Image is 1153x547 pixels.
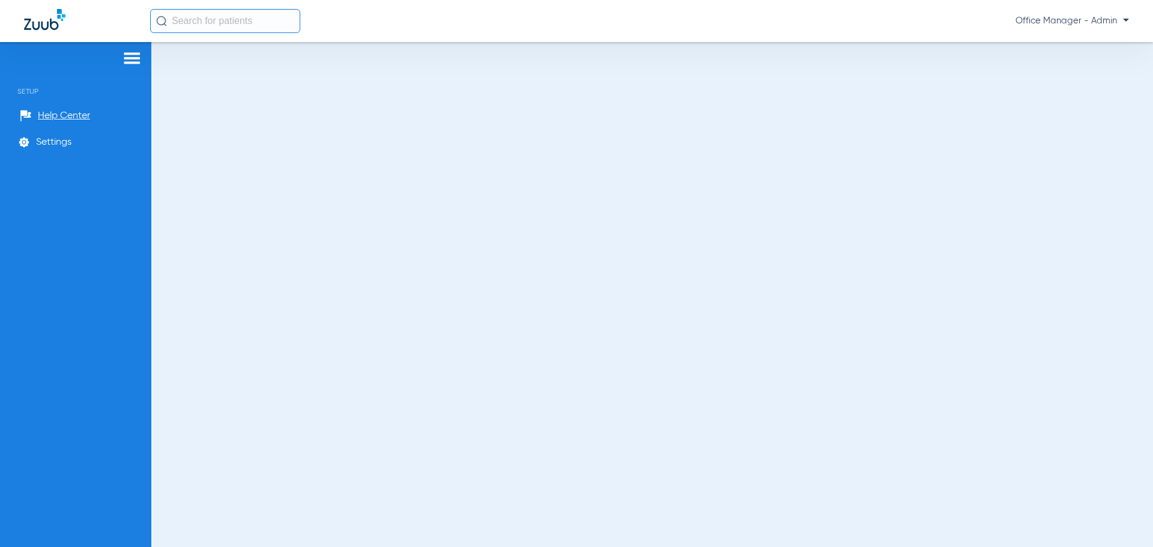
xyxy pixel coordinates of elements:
[1015,15,1129,27] span: Office Manager - Admin
[36,136,71,148] span: Settings
[1093,489,1153,547] iframe: Chat Widget
[156,16,167,26] img: Search Icon
[123,51,142,65] img: hamburger-icon
[9,69,142,95] span: Setup
[24,9,65,30] img: Zuub Logo
[38,110,90,122] span: Help Center
[150,9,300,33] input: Search for patients
[20,110,90,122] a: Help Center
